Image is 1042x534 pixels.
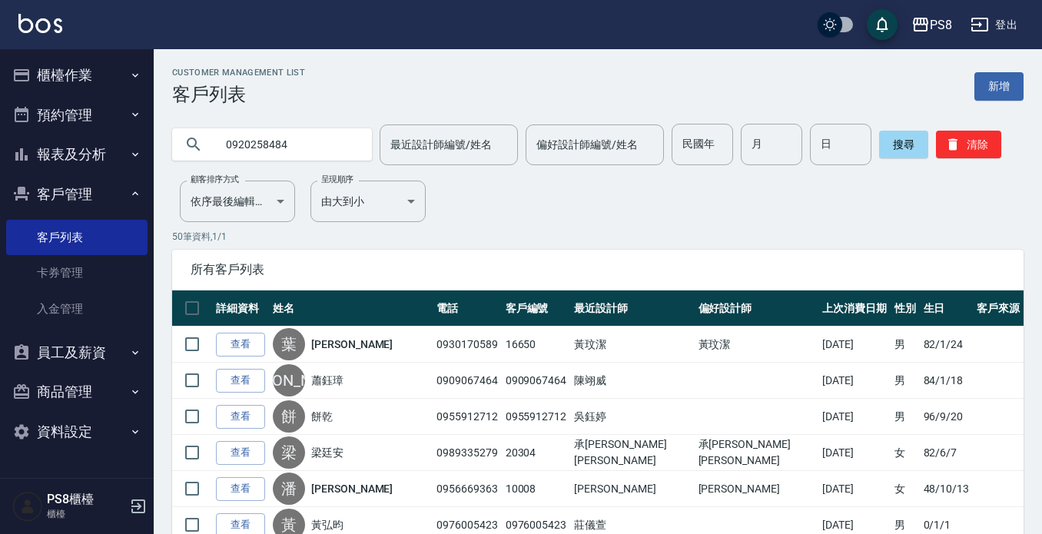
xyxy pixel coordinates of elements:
button: 商品管理 [6,372,148,412]
div: [PERSON_NAME] [273,364,305,396]
button: 資料設定 [6,412,148,452]
td: 女 [891,471,920,507]
th: 性別 [891,290,920,327]
p: 櫃檯 [47,507,125,521]
img: Person [12,491,43,522]
div: 餅 [273,400,305,433]
span: 所有客戶列表 [191,262,1005,277]
a: 餅乾 [311,409,333,424]
td: 陳翊威 [570,363,694,399]
a: 新增 [974,72,1024,101]
th: 電話 [433,290,502,327]
td: 96/9/20 [920,399,974,435]
td: 48/10/13 [920,471,974,507]
a: 查看 [216,405,265,429]
td: 82/1/24 [920,327,974,363]
th: 偏好設計師 [695,290,818,327]
td: 吳鈺婷 [570,399,694,435]
a: 客戶列表 [6,220,148,255]
td: 男 [891,399,920,435]
p: 50 筆資料, 1 / 1 [172,230,1024,244]
td: 0909067464 [502,363,571,399]
th: 上次消費日期 [818,290,891,327]
h2: Customer Management List [172,68,305,78]
td: [DATE] [818,471,891,507]
td: 黃玟潔 [570,327,694,363]
h3: 客戶列表 [172,84,305,105]
div: 依序最後編輯時間 [180,181,295,222]
th: 最近設計師 [570,290,694,327]
button: 櫃檯作業 [6,55,148,95]
td: 承[PERSON_NAME][PERSON_NAME] [570,435,694,471]
button: 搜尋 [879,131,928,158]
a: 查看 [216,441,265,465]
button: 預約管理 [6,95,148,135]
button: 客戶管理 [6,174,148,214]
a: [PERSON_NAME] [311,337,393,352]
a: 蕭鈺璋 [311,373,343,388]
th: 客戶編號 [502,290,571,327]
label: 呈現順序 [321,174,353,185]
td: 0955912712 [502,399,571,435]
td: 承[PERSON_NAME][PERSON_NAME] [695,435,818,471]
td: 黃玟潔 [695,327,818,363]
td: 82/6/7 [920,435,974,471]
div: 梁 [273,436,305,469]
td: [PERSON_NAME] [695,471,818,507]
td: [DATE] [818,399,891,435]
img: Logo [18,14,62,33]
th: 生日 [920,290,974,327]
button: 員工及薪資 [6,333,148,373]
button: 清除 [936,131,1001,158]
td: 0955912712 [433,399,502,435]
a: 黃弘昀 [311,517,343,532]
th: 姓名 [269,290,433,327]
th: 客戶來源 [973,290,1024,327]
td: 女 [891,435,920,471]
h5: PS8櫃檯 [47,492,125,507]
a: [PERSON_NAME] [311,481,393,496]
td: 0930170589 [433,327,502,363]
td: 84/1/18 [920,363,974,399]
button: 報表及分析 [6,134,148,174]
td: 20304 [502,435,571,471]
td: 男 [891,363,920,399]
td: 0956669363 [433,471,502,507]
div: 由大到小 [310,181,426,222]
a: 查看 [216,333,265,357]
td: 10008 [502,471,571,507]
a: 入金管理 [6,291,148,327]
button: PS8 [905,9,958,41]
label: 顧客排序方式 [191,174,239,185]
button: 登出 [964,11,1024,39]
div: 潘 [273,473,305,505]
td: [DATE] [818,327,891,363]
td: [PERSON_NAME] [570,471,694,507]
a: 梁廷安 [311,445,343,460]
input: 搜尋關鍵字 [215,124,360,165]
button: save [867,9,898,40]
td: 16650 [502,327,571,363]
a: 查看 [216,369,265,393]
a: 卡券管理 [6,255,148,290]
a: 查看 [216,477,265,501]
div: 葉 [273,328,305,360]
td: [DATE] [818,435,891,471]
th: 詳細資料 [212,290,269,327]
td: 0909067464 [433,363,502,399]
td: [DATE] [818,363,891,399]
td: 0989335279 [433,435,502,471]
td: 男 [891,327,920,363]
div: PS8 [930,15,952,35]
